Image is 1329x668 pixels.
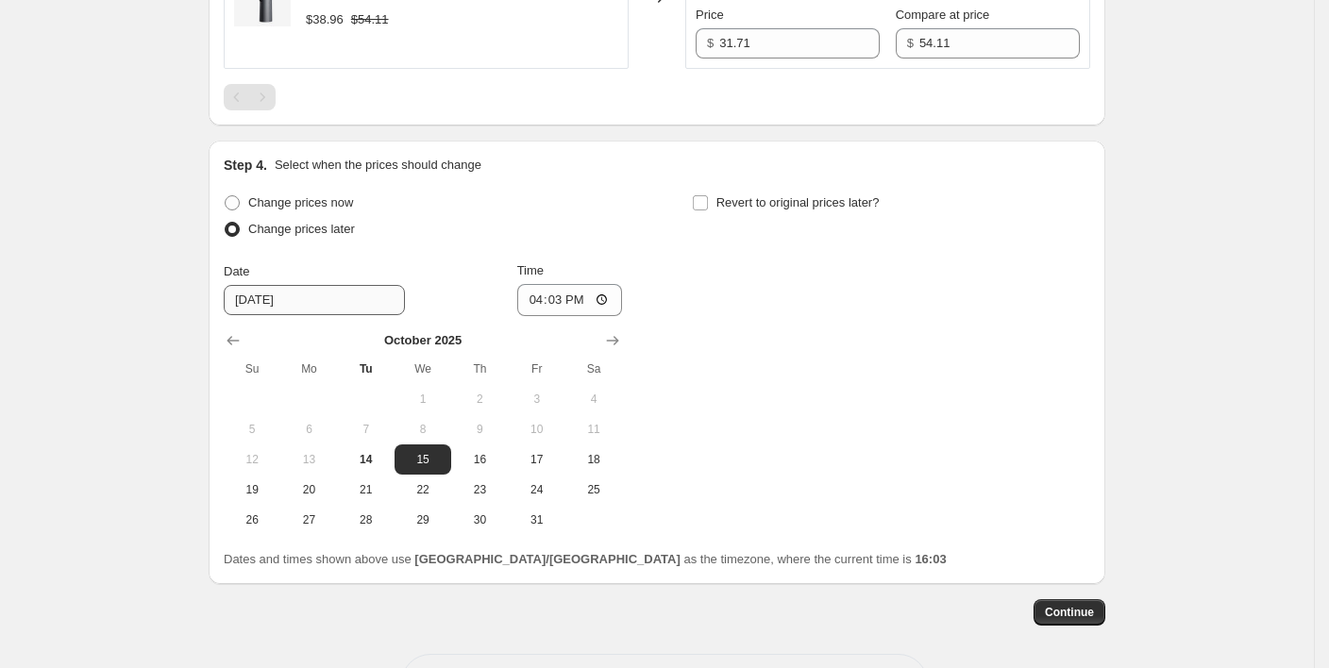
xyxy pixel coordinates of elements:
[459,452,500,467] span: 16
[231,482,273,497] span: 19
[338,444,395,475] button: Today Tuesday October 14 2025
[280,505,337,535] button: Monday October 27 2025
[224,475,280,505] button: Sunday October 19 2025
[573,392,614,407] span: 4
[224,156,267,175] h2: Step 4.
[509,475,565,505] button: Friday October 24 2025
[565,354,622,384] th: Saturday
[220,327,246,354] button: Show previous month, September 2025
[565,475,622,505] button: Saturday October 25 2025
[716,195,880,209] span: Revert to original prices later?
[231,422,273,437] span: 5
[395,505,451,535] button: Wednesday October 29 2025
[459,482,500,497] span: 23
[414,552,680,566] b: [GEOGRAPHIC_DATA]/[GEOGRAPHIC_DATA]
[288,482,329,497] span: 20
[402,361,444,376] span: We
[459,512,500,527] span: 30
[516,452,558,467] span: 17
[573,452,614,467] span: 18
[573,361,614,376] span: Sa
[451,354,508,384] th: Thursday
[224,354,280,384] th: Sunday
[224,264,249,278] span: Date
[395,354,451,384] th: Wednesday
[402,512,444,527] span: 29
[516,512,558,527] span: 31
[1045,605,1094,620] span: Continue
[351,10,389,29] strike: $54.11
[517,263,544,277] span: Time
[451,414,508,444] button: Thursday October 9 2025
[395,475,451,505] button: Wednesday October 22 2025
[565,384,622,414] button: Saturday October 4 2025
[395,384,451,414] button: Wednesday October 1 2025
[451,444,508,475] button: Thursday October 16 2025
[280,475,337,505] button: Monday October 20 2025
[402,422,444,437] span: 8
[280,354,337,384] th: Monday
[402,482,444,497] span: 22
[599,327,626,354] button: Show next month, November 2025
[459,361,500,376] span: Th
[345,422,387,437] span: 7
[516,361,558,376] span: Fr
[288,361,329,376] span: Mo
[451,505,508,535] button: Thursday October 30 2025
[345,512,387,527] span: 28
[224,444,280,475] button: Sunday October 12 2025
[338,475,395,505] button: Tuesday October 21 2025
[248,222,355,236] span: Change prices later
[248,195,353,209] span: Change prices now
[565,444,622,475] button: Saturday October 18 2025
[509,414,565,444] button: Friday October 10 2025
[224,285,405,315] input: 10/14/2025
[402,392,444,407] span: 1
[224,84,276,110] nav: Pagination
[402,452,444,467] span: 15
[459,392,500,407] span: 2
[288,452,329,467] span: 13
[224,414,280,444] button: Sunday October 5 2025
[306,10,344,29] div: $38.96
[565,414,622,444] button: Saturday October 11 2025
[509,444,565,475] button: Friday October 17 2025
[451,384,508,414] button: Thursday October 2 2025
[224,552,947,566] span: Dates and times shown above use as the timezone, where the current time is
[915,552,946,566] b: 16:03
[509,384,565,414] button: Friday October 3 2025
[516,482,558,497] span: 24
[707,36,714,50] span: $
[338,505,395,535] button: Tuesday October 28 2025
[459,422,500,437] span: 9
[345,361,387,376] span: Tu
[345,452,387,467] span: 14
[516,422,558,437] span: 10
[1034,599,1105,626] button: Continue
[516,392,558,407] span: 3
[573,482,614,497] span: 25
[338,354,395,384] th: Tuesday
[451,475,508,505] button: Thursday October 23 2025
[275,156,481,175] p: Select when the prices should change
[907,36,914,50] span: $
[231,452,273,467] span: 12
[896,8,990,22] span: Compare at price
[288,422,329,437] span: 6
[280,414,337,444] button: Monday October 6 2025
[231,361,273,376] span: Su
[224,505,280,535] button: Sunday October 26 2025
[288,512,329,527] span: 27
[338,414,395,444] button: Tuesday October 7 2025
[280,444,337,475] button: Monday October 13 2025
[345,482,387,497] span: 21
[395,444,451,475] button: Wednesday October 15 2025
[395,414,451,444] button: Wednesday October 8 2025
[573,422,614,437] span: 11
[509,354,565,384] th: Friday
[231,512,273,527] span: 26
[517,284,623,316] input: 12:00
[696,8,724,22] span: Price
[509,505,565,535] button: Friday October 31 2025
